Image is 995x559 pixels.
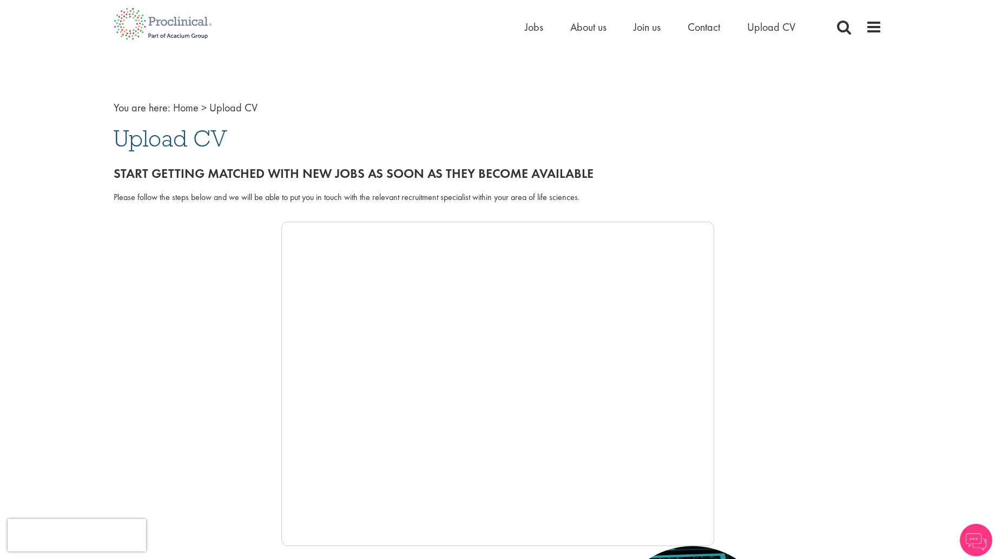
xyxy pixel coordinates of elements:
a: Contact [688,20,720,34]
div: Please follow the steps below and we will be able to put you in touch with the relevant recruitme... [114,191,882,204]
a: breadcrumb link [173,101,199,115]
a: Join us [634,20,661,34]
span: > [201,101,207,115]
span: Upload CV [114,124,227,153]
h2: Start getting matched with new jobs as soon as they become available [114,167,882,181]
img: Chatbot [960,524,992,556]
span: Upload CV [209,101,258,115]
span: You are here: [114,101,170,115]
a: About us [570,20,607,34]
a: Upload CV [747,20,795,34]
iframe: reCAPTCHA [8,519,146,551]
a: Jobs [525,20,543,34]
